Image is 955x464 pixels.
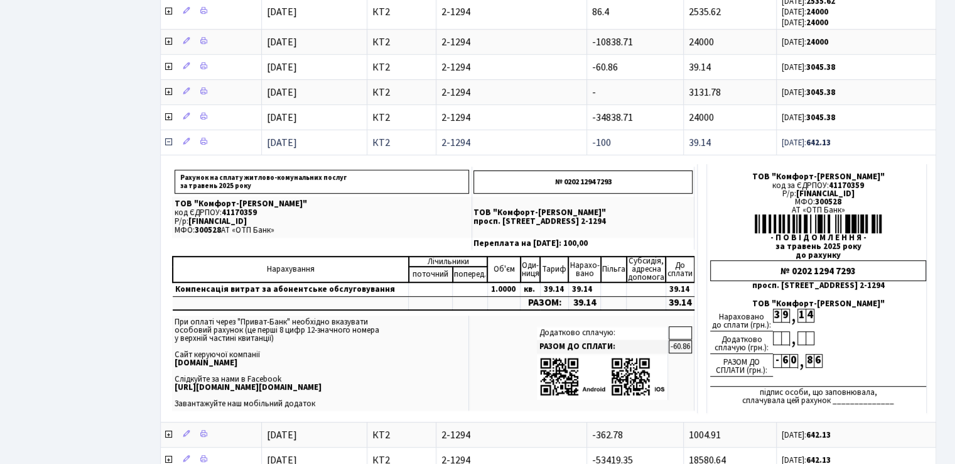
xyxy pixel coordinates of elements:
[175,170,469,194] p: Рахунок на сплату житлово-комунальних послуг за травень 2025 року
[539,356,665,397] img: apps-qrcodes.png
[195,224,221,236] span: 300528
[372,430,431,440] span: КТ2
[782,62,835,73] small: [DATE]:
[689,35,714,49] span: 24000
[592,136,611,150] span: -100
[689,86,721,99] span: 3131.78
[175,382,321,393] b: [URL][DOMAIN_NAME][DOMAIN_NAME]
[372,62,431,72] span: КТ2
[782,36,828,48] small: [DATE]:
[797,354,806,368] div: ,
[806,137,831,148] b: 642.13
[568,282,600,297] td: 39.14
[781,309,789,323] div: 9
[175,209,469,217] p: код ЄДРПОУ:
[710,182,926,190] div: код за ЄДРПОУ:
[592,428,623,442] span: -362.78
[540,257,568,282] td: Тариф
[689,5,721,19] span: 2535.62
[627,257,666,282] td: Субсидія, адресна допомога
[521,297,568,310] td: РАЗОМ:
[689,428,721,442] span: 1004.91
[409,267,453,282] td: поточний
[814,354,822,368] div: 6
[689,136,711,150] span: 39.14
[441,7,581,17] span: 2-1294
[267,428,297,442] span: [DATE]
[267,111,297,124] span: [DATE]
[592,111,633,124] span: -34838.71
[781,354,789,368] div: 6
[710,386,926,405] div: підпис особи, що заповнювала, сплачувала цей рахунок ______________
[487,282,520,297] td: 1.0000
[806,36,828,48] b: 24000
[473,209,693,217] p: ТОВ "Комфорт-[PERSON_NAME]"
[521,282,540,297] td: кв.
[789,331,797,346] div: ,
[267,136,297,150] span: [DATE]
[592,60,618,74] span: -60.86
[175,200,469,208] p: ТОВ "Комфорт-[PERSON_NAME]"
[806,87,835,98] b: 3045.38
[789,354,797,368] div: 0
[441,138,581,148] span: 2-1294
[267,5,297,19] span: [DATE]
[173,257,409,282] td: Нарахування
[669,340,692,353] td: -60.86
[568,297,600,310] td: 39.14
[521,257,540,282] td: Оди- ниця
[188,216,247,227] span: [FINANCIAL_ID]
[592,86,596,99] span: -
[441,430,581,440] span: 2-1294
[796,188,855,199] span: [FINANCIAL_ID]
[222,207,257,218] span: 41170359
[175,218,469,226] p: Р/р:
[592,35,633,49] span: -10838.71
[806,309,814,323] div: 4
[782,87,835,98] small: [DATE]:
[710,243,926,251] div: за травень 2025 року
[710,282,926,290] div: просп. [STREET_ADDRESS] 2-1294
[710,354,773,377] div: РАЗОМ ДО СПЛАТИ (грн.):
[172,316,469,411] td: При оплаті через "Приват-Банк" необхідно вказувати особовий рахунок (це перші 8 цифр 12-значного ...
[175,226,469,235] p: МФО: АТ «ОТП Банк»
[710,173,926,181] div: ТОВ "Комфорт-[PERSON_NAME]"
[789,309,797,323] div: ,
[782,17,828,28] small: [DATE]:
[267,60,297,74] span: [DATE]
[782,112,835,123] small: [DATE]:
[487,257,520,282] td: Об'єм
[782,429,831,441] small: [DATE]:
[710,309,773,331] div: Нараховано до сплати (грн.):
[537,340,668,353] td: РАЗОМ ДО СПЛАТИ:
[710,234,926,242] div: - П О В І Д О М Л Е Н Н Я -
[372,37,431,47] span: КТ2
[782,137,831,148] small: [DATE]:
[592,5,609,19] span: 86.4
[710,300,926,308] div: ТОВ "Комфорт-[PERSON_NAME]"
[372,7,431,17] span: КТ2
[815,196,841,207] span: 300528
[710,198,926,206] div: МФО:
[267,86,297,99] span: [DATE]
[568,257,600,282] td: Нарахо- вано
[806,6,828,18] b: 24000
[473,240,693,248] p: Переплата на [DATE]: 100,00
[773,354,781,368] div: -
[666,257,694,282] td: До cплати
[689,111,714,124] span: 24000
[441,113,581,123] span: 2-1294
[441,87,581,97] span: 2-1294
[601,257,627,282] td: Пільга
[267,35,297,49] span: [DATE]
[441,37,581,47] span: 2-1294
[797,309,806,323] div: 1
[782,6,828,18] small: [DATE]:
[666,297,694,310] td: 39.14
[829,180,864,191] span: 41170359
[409,257,488,267] td: Лічильники
[806,17,828,28] b: 24000
[473,218,693,226] p: просп. [STREET_ADDRESS] 2-1294
[372,138,431,148] span: КТ2
[689,60,711,74] span: 39.14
